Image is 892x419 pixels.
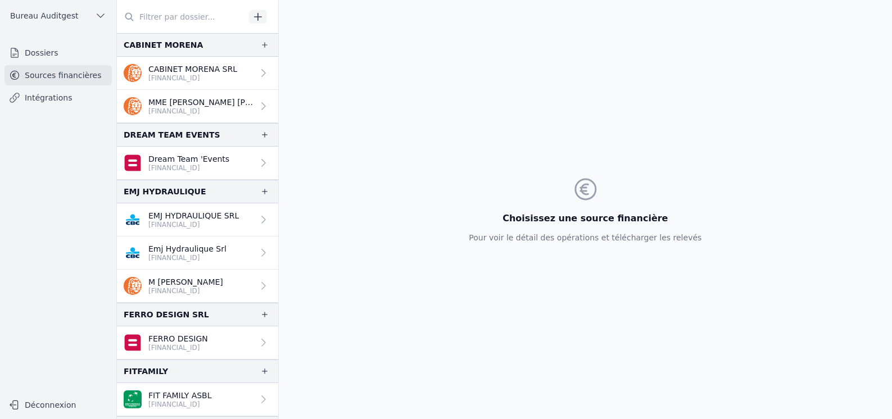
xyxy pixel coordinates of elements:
h3: Choisissez une source financière [469,212,701,225]
button: Déconnexion [4,396,112,414]
img: ing.png [124,64,142,82]
p: [FINANCIAL_ID] [148,74,237,83]
img: BNP_BE_BUSINESS_GEBABEBB.png [124,390,142,408]
p: MME [PERSON_NAME] [PERSON_NAME] [148,97,253,108]
div: EMJ HYDRAULIQUE [124,185,206,198]
p: Dream Team 'Events [148,153,229,165]
p: FIT FAMILY ASBL [148,390,212,401]
p: Pour voir le détail des opérations et télécharger les relevés [469,232,701,243]
p: [FINANCIAL_ID] [148,343,208,352]
p: [FINANCIAL_ID] [148,286,223,295]
p: [FINANCIAL_ID] [148,107,253,116]
img: belfius.png [124,154,142,172]
a: Dossiers [4,43,112,63]
a: MME [PERSON_NAME] [PERSON_NAME] [FINANCIAL_ID] [117,90,278,123]
p: M [PERSON_NAME] [148,276,223,288]
p: EMJ HYDRAULIQUE SRL [148,210,239,221]
div: FERRO DESIGN SRL [124,308,209,321]
a: Emj Hydraulique Srl [FINANCIAL_ID] [117,236,278,270]
img: ing.png [124,97,142,115]
a: FIT FAMILY ASBL [FINANCIAL_ID] [117,383,278,416]
a: Sources financières [4,65,112,85]
a: M [PERSON_NAME] [FINANCIAL_ID] [117,270,278,303]
p: Emj Hydraulique Srl [148,243,227,254]
button: Bureau Auditgest [4,7,112,25]
p: [FINANCIAL_ID] [148,220,239,229]
p: FERRO DESIGN [148,333,208,344]
img: CBC_CREGBEBB.png [124,211,142,229]
a: Intégrations [4,88,112,108]
a: EMJ HYDRAULIQUE SRL [FINANCIAL_ID] [117,203,278,236]
img: belfius.png [124,334,142,352]
a: CABINET MORENA SRL [FINANCIAL_ID] [117,57,278,90]
p: [FINANCIAL_ID] [148,400,212,409]
a: FERRO DESIGN [FINANCIAL_ID] [117,326,278,359]
div: FITFAMILY [124,365,168,378]
p: CABINET MORENA SRL [148,63,237,75]
img: ing.png [124,277,142,295]
input: Filtrer par dossier... [117,7,245,27]
p: [FINANCIAL_ID] [148,253,227,262]
p: [FINANCIAL_ID] [148,163,229,172]
span: Bureau Auditgest [10,10,78,21]
div: DREAM TEAM EVENTS [124,128,220,142]
div: CABINET MORENA [124,38,203,52]
img: CBC_CREGBEBB.png [124,244,142,262]
a: Dream Team 'Events [FINANCIAL_ID] [117,147,278,180]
